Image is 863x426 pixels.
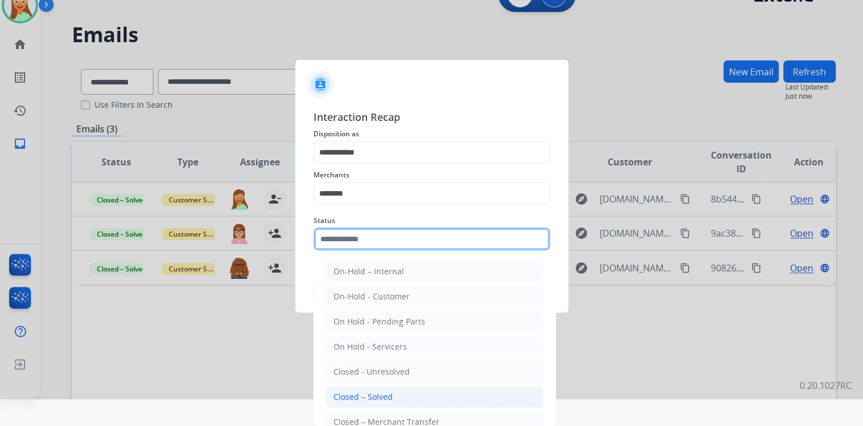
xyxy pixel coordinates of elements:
div: Closed - Unresolved [333,366,410,378]
span: Interaction Recap [314,109,550,127]
img: contactIcon [307,71,334,98]
div: On Hold - Pending Parts [333,316,425,327]
div: On-Hold - Customer [333,291,410,302]
div: On-Hold – Internal [333,266,404,277]
p: 0.20.1027RC [800,379,852,392]
span: Merchants [314,168,550,182]
div: On Hold - Servicers [333,341,407,352]
div: Closed – Solved [333,391,393,403]
span: Disposition as [314,127,550,141]
span: Status [314,214,550,228]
